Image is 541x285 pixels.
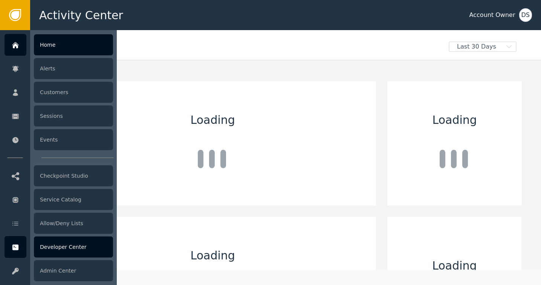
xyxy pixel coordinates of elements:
[5,236,113,258] a: Developer Center
[34,82,113,103] div: Customers
[34,34,113,55] div: Home
[34,165,113,186] div: Checkpoint Studio
[5,260,113,282] a: Admin Center
[5,189,113,210] a: Service Catalog
[34,129,113,150] div: Events
[191,111,235,128] span: Loading
[34,105,113,126] div: Sessions
[49,41,443,58] div: Welcome
[5,34,113,56] a: Home
[519,8,532,22] button: DS
[5,58,113,79] a: Alerts
[34,236,113,258] div: Developer Center
[5,212,113,234] a: Allow/Deny Lists
[5,105,113,127] a: Sessions
[34,260,113,281] div: Admin Center
[39,7,123,24] span: Activity Center
[432,257,477,274] span: Loading
[432,111,477,128] span: Loading
[34,58,113,79] div: Alerts
[191,247,235,264] span: Loading
[443,41,522,52] button: Last 30 Days
[5,129,113,151] a: Events
[34,213,113,234] div: Allow/Deny Lists
[449,42,504,51] span: Last 30 Days
[5,81,113,103] a: Customers
[469,11,515,20] div: Account Owner
[5,165,113,187] a: Checkpoint Studio
[34,189,113,210] div: Service Catalog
